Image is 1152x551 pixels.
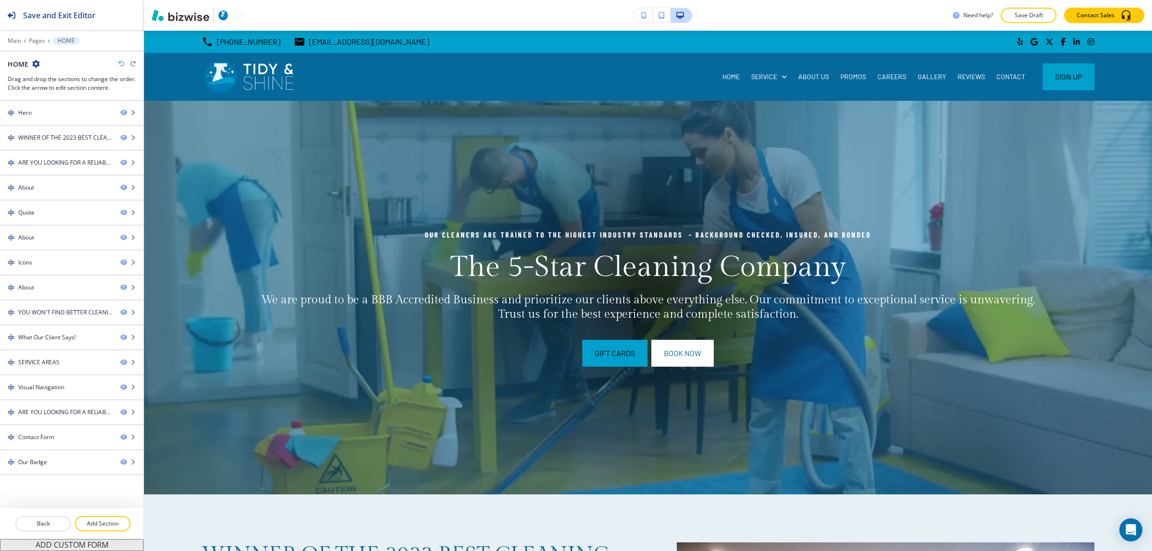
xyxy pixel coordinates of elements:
p: [EMAIL_ADDRESS][DOMAIN_NAME] [309,35,429,49]
div: Visual Navigation [18,383,64,392]
button: Sign Up [1043,63,1094,90]
button: Book Now [651,340,714,367]
button: HOME [53,37,80,45]
div: Contact Form [18,433,54,442]
button: Save Draft [1001,8,1056,23]
p: REVIEWS [958,72,985,82]
h3: Drag and drop the sections to change the order. Click the arrow to edit section content. [8,75,136,92]
span: Book Now [664,347,701,359]
div: Icons [18,258,32,267]
button: Add Section [75,516,131,531]
img: Drag [8,384,14,391]
div: What Our Client Says! [18,333,76,342]
img: Drag [8,109,14,116]
div: ARE YOU LOOKING FOR A RELIABLE CLEANING COMPANY IN ENNIS, MIDLOTHIAN, WAXAHACHIE, DALLAS, AND THE... [18,158,113,167]
img: Drag [8,234,14,241]
p: ABOUT US [798,72,829,82]
p: HOME [58,37,75,44]
p: [PHONE_NUMBER] [217,35,280,49]
img: Drag [8,434,14,441]
img: Drag [8,309,14,316]
h2: HOME [8,59,28,69]
div: WINNER OF THE 2023 BEST CLEANING SERVICE OF GRAND PRAIRIE AWARD [18,133,113,142]
img: Drag [8,284,14,291]
span: We are proud to be a BBB Accredited Business and prioritize our clients above everything else. Ou... [261,293,1038,321]
img: Drag [8,159,14,166]
img: Drag [8,184,14,191]
div: SERVICE AREAS [18,358,60,367]
img: Drag [8,209,14,216]
div: Open Intercom Messenger [1119,518,1142,541]
img: Drag [8,334,14,341]
div: Our Badge [18,458,47,467]
a: [EMAIL_ADDRESS][DOMAIN_NAME] [294,35,429,49]
h3: Need help? [963,11,993,20]
div: About [18,183,34,192]
div: Quote [18,208,35,217]
p: GALLERY [918,72,946,82]
h2: Save and Exit Editor [23,10,96,21]
img: Bizwise Logo [152,10,209,21]
video: Banner Image [144,101,1152,494]
span: Gift Cards [595,347,635,359]
p: CONTACT [996,72,1025,82]
span: The 5-Star Cleaning Company [450,250,846,284]
p: HOME [722,72,740,82]
a: [PHONE_NUMBER] [202,35,280,49]
img: Drag [8,259,14,266]
span: OUR CLEANERS ARE TRAINED TO THE HIGHEST INDUSTRY STANDARdS - BACKGROUND CHECKED, INSURED, AND BONDED [425,230,871,239]
p: SERVICE [751,72,777,82]
div: About [18,233,34,242]
div: YOU WON'T FIND BETTER CLEANING SERVICES ANYWHERE ELSE - WE ARE SIMPLY THE BEST! [18,308,113,317]
button: Back [15,516,71,531]
div: ARE YOU LOOKING FOR A RELIABLE CLEANING COMPANY? [18,408,113,417]
img: Tidy & Shine [202,57,295,97]
img: Drag [8,134,14,141]
p: Save Draft [1013,11,1044,20]
p: Add Section [76,519,130,528]
span: Sign Up [1055,71,1082,83]
p: PROMOS [840,72,866,82]
p: Contact Sales [1077,11,1115,20]
div: Hero [18,108,32,117]
img: Drag [8,409,14,416]
p: Back [16,519,70,528]
p: CAREERS [877,72,906,82]
img: Drag [8,359,14,366]
img: Drag [8,459,14,466]
button: Main [8,37,21,44]
img: Your Logo [218,10,244,21]
button: Pages [29,37,45,44]
div: About [18,283,34,292]
button: Contact Sales [1064,8,1144,23]
button: Gift Cards [582,340,648,367]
